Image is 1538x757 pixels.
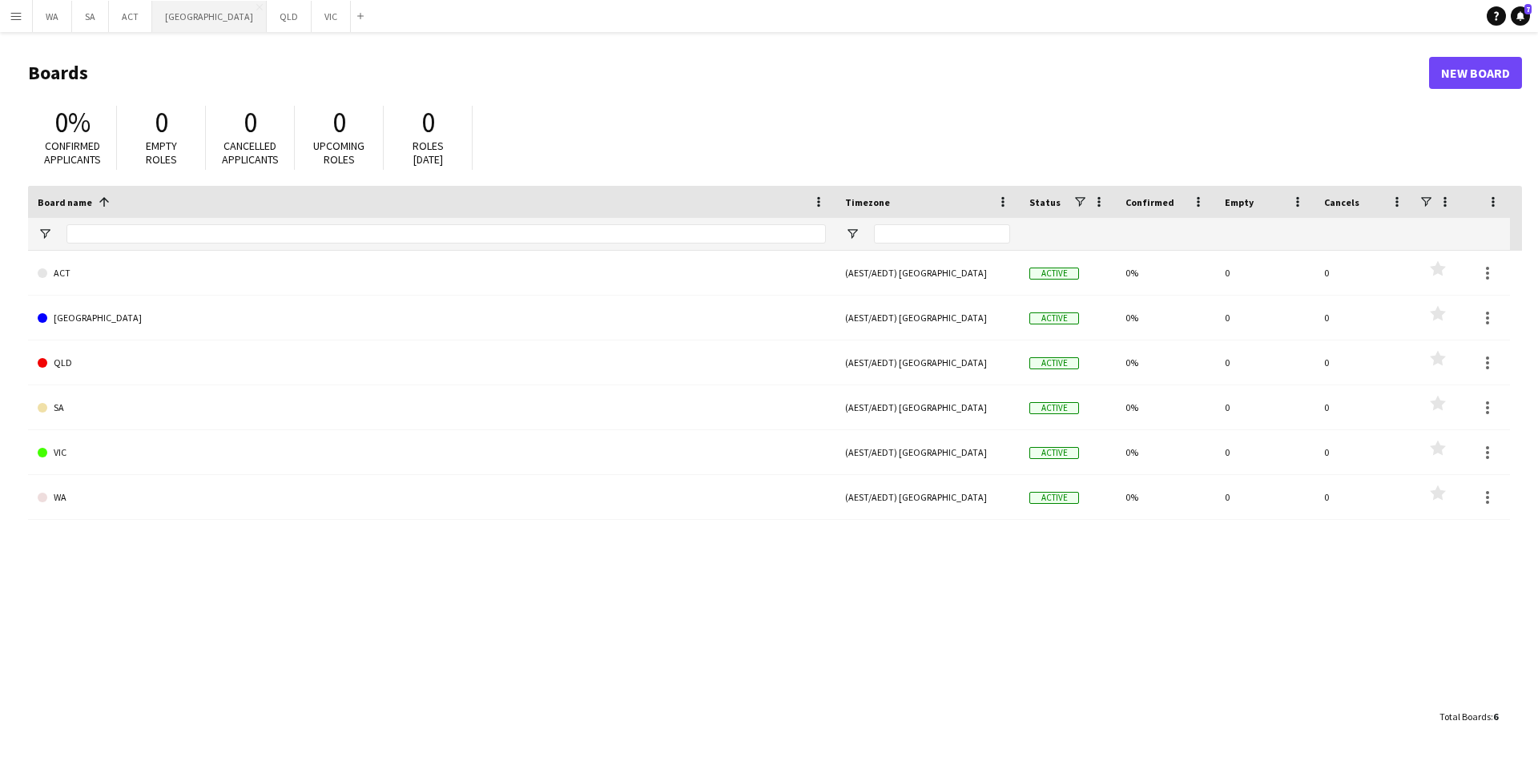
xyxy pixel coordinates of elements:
span: 0 [332,105,346,140]
div: 0 [1215,340,1315,385]
span: 0% [54,105,91,140]
div: 0 [1215,475,1315,519]
button: Open Filter Menu [38,227,52,241]
span: Confirmed [1125,196,1174,208]
div: 0% [1116,296,1215,340]
div: 0 [1215,430,1315,474]
a: New Board [1429,57,1522,89]
div: : [1439,701,1498,732]
button: Open Filter Menu [845,227,860,241]
div: 0 [1215,296,1315,340]
span: Total Boards [1439,711,1491,723]
span: Empty [1225,196,1254,208]
a: VIC [38,430,826,475]
a: WA [38,475,826,520]
button: [GEOGRAPHIC_DATA] [152,1,267,32]
div: 0% [1116,385,1215,429]
span: 0 [421,105,435,140]
span: Active [1029,357,1079,369]
span: Roles [DATE] [413,139,444,167]
span: Active [1029,492,1079,504]
div: 0 [1315,475,1414,519]
input: Board name Filter Input [66,224,826,244]
div: 0 [1215,385,1315,429]
a: SA [38,385,826,430]
div: 0 [1215,251,1315,295]
span: 6 [1493,711,1498,723]
a: QLD [38,340,826,385]
div: 0 [1315,385,1414,429]
span: Active [1029,268,1079,280]
input: Timezone Filter Input [874,224,1010,244]
div: 0% [1116,340,1215,385]
div: 0% [1116,430,1215,474]
a: ACT [38,251,826,296]
span: Active [1029,447,1079,459]
span: Active [1029,402,1079,414]
button: SA [72,1,109,32]
h1: Boards [28,61,1429,85]
button: QLD [267,1,312,32]
span: Confirmed applicants [44,139,101,167]
div: (AEST/AEDT) [GEOGRAPHIC_DATA] [835,385,1020,429]
a: 7 [1511,6,1530,26]
span: 7 [1524,4,1532,14]
div: (AEST/AEDT) [GEOGRAPHIC_DATA] [835,251,1020,295]
button: VIC [312,1,351,32]
div: 0 [1315,296,1414,340]
span: Status [1029,196,1061,208]
div: (AEST/AEDT) [GEOGRAPHIC_DATA] [835,475,1020,519]
span: Timezone [845,196,890,208]
div: 0% [1116,475,1215,519]
span: Empty roles [146,139,177,167]
div: 0 [1315,340,1414,385]
div: 0 [1315,430,1414,474]
span: Cancels [1324,196,1359,208]
a: [GEOGRAPHIC_DATA] [38,296,826,340]
span: 0 [155,105,168,140]
span: Board name [38,196,92,208]
span: Upcoming roles [313,139,364,167]
span: 0 [244,105,257,140]
span: Cancelled applicants [222,139,279,167]
div: (AEST/AEDT) [GEOGRAPHIC_DATA] [835,296,1020,340]
div: (AEST/AEDT) [GEOGRAPHIC_DATA] [835,430,1020,474]
div: 0 [1315,251,1414,295]
button: WA [33,1,72,32]
button: ACT [109,1,152,32]
div: 0% [1116,251,1215,295]
span: Active [1029,312,1079,324]
div: (AEST/AEDT) [GEOGRAPHIC_DATA] [835,340,1020,385]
